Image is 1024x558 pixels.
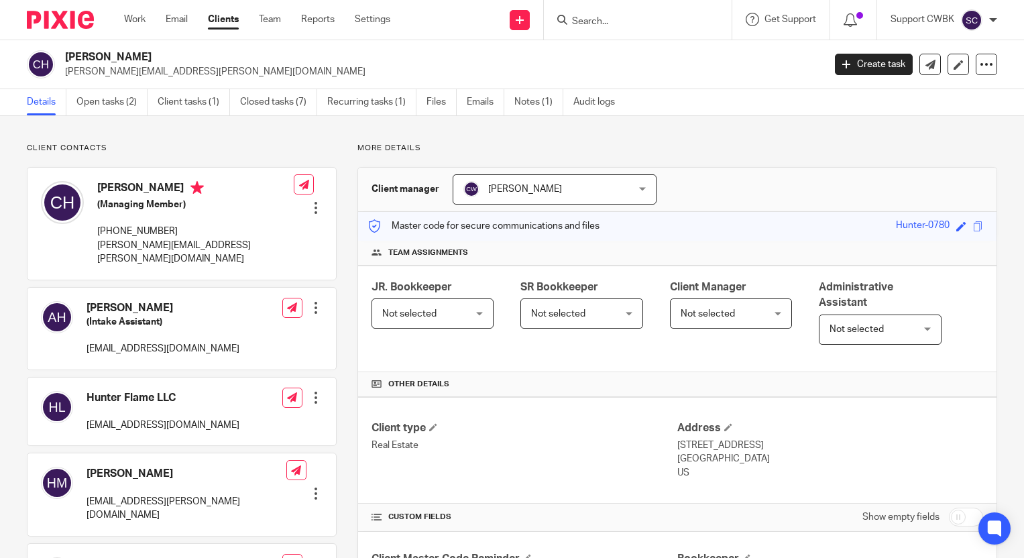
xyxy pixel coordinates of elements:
[764,15,816,24] span: Get Support
[87,467,286,481] h4: [PERSON_NAME]
[862,510,940,524] label: Show empty fields
[372,439,677,452] p: Real Estate
[382,309,437,319] span: Not selected
[41,467,73,499] img: svg%3E
[961,9,982,31] img: svg%3E
[97,225,294,238] p: [PHONE_NUMBER]
[27,89,66,115] a: Details
[41,391,73,423] img: svg%3E
[27,143,337,154] p: Client contacts
[327,89,416,115] a: Recurring tasks (1)
[681,309,735,319] span: Not selected
[571,16,691,28] input: Search
[240,89,317,115] a: Closed tasks (7)
[65,65,815,78] p: [PERSON_NAME][EMAIL_ADDRESS][PERSON_NAME][DOMAIN_NAME]
[520,282,598,292] span: SR Bookkeeper
[87,301,239,315] h4: [PERSON_NAME]
[677,439,983,452] p: [STREET_ADDRESS]
[208,13,239,26] a: Clients
[670,282,746,292] span: Client Manager
[819,282,893,308] span: Administrative Assistant
[41,301,73,333] img: svg%3E
[372,182,439,196] h3: Client manager
[357,143,997,154] p: More details
[531,309,585,319] span: Not selected
[514,89,563,115] a: Notes (1)
[301,13,335,26] a: Reports
[677,452,983,465] p: [GEOGRAPHIC_DATA]
[97,181,294,198] h4: [PERSON_NAME]
[97,239,294,266] p: [PERSON_NAME][EMAIL_ADDRESS][PERSON_NAME][DOMAIN_NAME]
[388,379,449,390] span: Other details
[87,342,239,355] p: [EMAIL_ADDRESS][DOMAIN_NAME]
[87,495,286,522] p: [EMAIL_ADDRESS][PERSON_NAME][DOMAIN_NAME]
[463,181,479,197] img: svg%3E
[467,89,504,115] a: Emails
[190,181,204,194] i: Primary
[372,282,452,292] span: JR. Bookkeeper
[368,219,600,233] p: Master code for secure communications and files
[677,421,983,435] h4: Address
[830,325,884,334] span: Not selected
[896,219,950,234] div: Hunter-0780
[355,13,390,26] a: Settings
[677,466,983,480] p: US
[87,418,239,432] p: [EMAIL_ADDRESS][DOMAIN_NAME]
[65,50,665,64] h2: [PERSON_NAME]
[835,54,913,75] a: Create task
[41,181,84,224] img: svg%3E
[27,11,94,29] img: Pixie
[372,512,677,522] h4: CUSTOM FIELDS
[372,421,677,435] h4: Client type
[27,50,55,78] img: svg%3E
[158,89,230,115] a: Client tasks (1)
[259,13,281,26] a: Team
[573,89,625,115] a: Audit logs
[76,89,148,115] a: Open tasks (2)
[388,247,468,258] span: Team assignments
[166,13,188,26] a: Email
[488,184,562,194] span: [PERSON_NAME]
[87,315,239,329] h5: (Intake Assistant)
[891,13,954,26] p: Support CWBK
[97,198,294,211] h5: (Managing Member)
[426,89,457,115] a: Files
[87,391,239,405] h4: Hunter Flame LLC
[124,13,146,26] a: Work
